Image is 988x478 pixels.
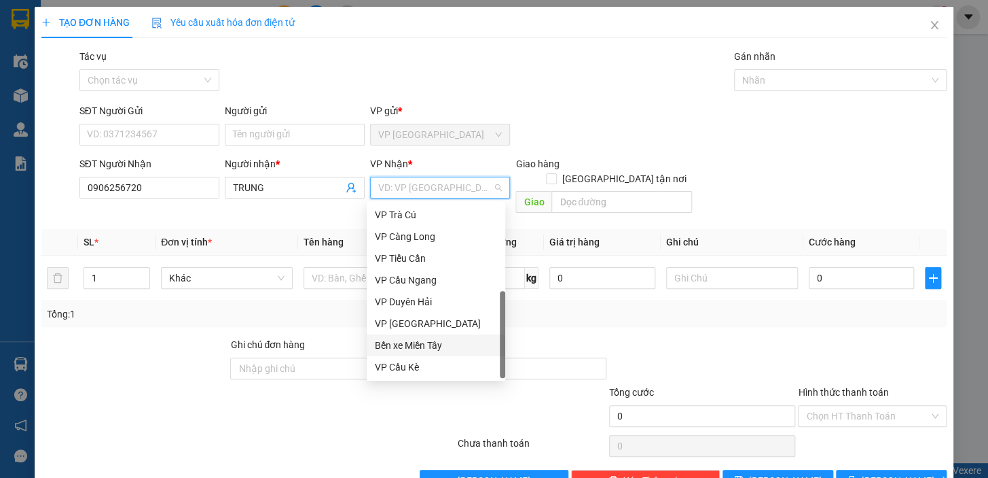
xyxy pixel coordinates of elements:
[370,158,408,169] span: VP Nhận
[225,103,365,118] div: Người gửi
[557,171,692,186] span: [GEOGRAPHIC_DATA] tận nơi
[169,268,285,288] span: Khác
[926,273,940,284] span: plus
[375,251,497,266] div: VP Tiểu Cần
[367,291,505,313] div: VP Duyên Hải
[661,229,803,256] th: Ghi chú
[925,267,941,289] button: plus
[929,20,940,31] span: close
[375,316,497,331] div: VP [GEOGRAPHIC_DATA]
[375,360,497,375] div: VP Cầu Kè
[378,124,502,145] span: VP Bình Phú
[551,191,692,213] input: Dọc đường
[375,229,497,244] div: VP Càng Long
[915,7,953,45] button: Close
[230,358,417,379] input: Ghi chú đơn hàng
[304,267,435,289] input: VD: Bàn, Ghế
[47,307,382,322] div: Tổng: 1
[367,313,505,335] div: VP Bình Phú
[367,356,505,378] div: VP Cầu Kè
[225,156,365,171] div: Người nhận
[367,204,505,226] div: VP Trà Cú
[41,17,130,28] span: TẠO ĐƠN HÀNG
[375,273,497,288] div: VP Cầu Ngang
[525,267,538,289] span: kg
[367,226,505,247] div: VP Càng Long
[609,387,654,398] span: Tổng cước
[367,247,505,269] div: VP Tiểu Cần
[666,267,798,289] input: Ghi Chú
[375,338,497,353] div: Bến xe Miền Tây
[304,237,344,247] span: Tên hàng
[809,237,856,247] span: Cước hàng
[549,267,655,289] input: 0
[375,294,497,309] div: VP Duyên Hải
[456,436,608,460] div: Chưa thanh toán
[734,51,775,62] label: Gán nhãn
[367,335,505,356] div: Bến xe Miền Tây
[151,18,162,29] img: icon
[84,237,94,247] span: SL
[47,267,69,289] button: delete
[79,51,107,62] label: Tác vụ
[151,17,295,28] span: Yêu cầu xuất hóa đơn điện tử
[375,207,497,222] div: VP Trà Cú
[515,158,559,169] span: Giao hàng
[230,339,305,350] label: Ghi chú đơn hàng
[370,103,510,118] div: VP gửi
[367,269,505,291] div: VP Cầu Ngang
[346,182,356,193] span: user-add
[515,191,551,213] span: Giao
[79,103,219,118] div: SĐT Người Gửi
[161,237,212,247] span: Đơn vị tính
[79,156,219,171] div: SĐT Người Nhận
[549,237,600,247] span: Giá trị hàng
[41,18,51,27] span: plus
[798,387,888,398] label: Hình thức thanh toán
